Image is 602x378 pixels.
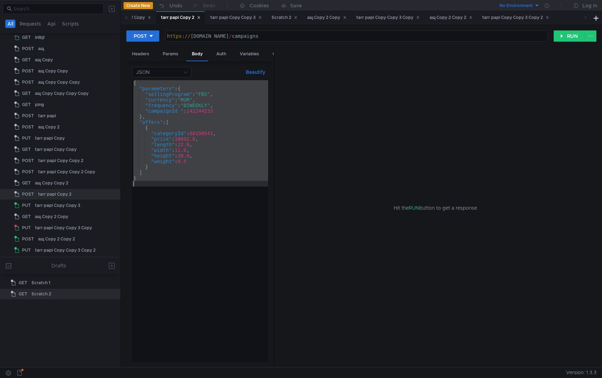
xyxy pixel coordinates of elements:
span: POST [22,77,34,87]
div: ащ Copy Copy Copy Copy [35,88,89,99]
div: ащ Copy 2 Copy [307,14,347,21]
button: RUN [554,30,585,42]
span: GET [22,178,31,188]
span: POST [22,155,34,166]
span: GET [22,88,31,99]
div: ащ Copy Copy [38,66,68,76]
div: No Environment [499,2,533,9]
div: lnlbjl [35,32,44,43]
div: ащ Copy Copy Copy [38,77,80,87]
div: tarr papi Copy Copy 3 Copy [356,14,420,21]
div: Cookies [250,1,269,10]
span: POST [22,66,34,76]
button: Scripts [60,20,81,28]
div: Log In [582,1,597,10]
div: Scratch 2 [31,289,51,299]
span: POST [22,167,34,177]
div: ащ Copy 2 Copy [35,211,68,222]
div: Auth [211,48,232,61]
button: Undo [153,0,187,11]
span: PUT [22,200,31,211]
div: Other [267,48,290,61]
div: Undo [169,1,182,10]
button: Redo [187,0,220,11]
span: RUN [409,205,419,211]
div: tarr papi Copy Copy [35,144,77,155]
span: GET [22,55,31,65]
span: Hit the button to get a response [394,204,477,212]
div: Drafts [51,261,66,270]
div: tarr papi Copy 2 [38,189,71,199]
div: ащ Copy 2 [38,122,59,132]
input: Search... [13,5,99,13]
span: PUT [22,133,31,143]
button: POST [126,30,159,42]
div: ащ Copy [35,55,53,65]
button: Api [45,20,58,28]
div: tarr papi Copy Copy 3 Copy 2 [35,245,96,255]
button: Create New [124,2,153,9]
div: tarr papi Copy Copy 3 Copy 2 [482,14,549,21]
div: tarr papi Copy 2 [161,14,201,21]
span: Version: 1.3.3 [566,367,596,378]
div: ащ Copy 2 Copy 2 [429,14,472,21]
div: ащ Copy 2 Copy 2 [38,234,75,244]
span: GET [22,99,31,110]
div: Redo [203,1,215,10]
span: GET [22,32,31,43]
div: ping [35,99,44,110]
div: Variables [234,48,265,61]
div: tarr papi Copy Copy 2 Copy [38,167,95,177]
div: tarr papi Copy [35,133,65,143]
span: POST [22,189,34,199]
div: Scratch 1 [31,278,50,288]
span: POST [22,43,34,54]
div: tarr papi Copy Copy 3 [35,200,80,211]
span: GET [22,144,31,155]
div: POST [134,32,147,40]
div: Scratch 2 [272,14,297,21]
div: tarr papi Copy Copy 3 Copy [35,223,92,233]
div: Params [157,48,184,61]
span: POST [22,111,34,121]
div: Save [290,3,302,8]
span: PUT [22,223,31,233]
span: PUT [22,245,31,255]
span: GET [19,289,27,299]
span: GET [19,278,27,288]
button: Requests [17,20,43,28]
div: tarr papi Copy Copy 2 [38,155,83,166]
button: All [5,20,15,28]
div: ащ Copy Copy 2 [35,178,68,188]
span: POST [22,234,34,244]
div: tarr papi [38,111,56,121]
span: POST [22,122,34,132]
div: tarr papi Copy Copy 3 [210,14,262,21]
div: Body [186,48,208,61]
span: GET [22,211,31,222]
div: ащ [38,43,44,54]
div: Headers [126,48,155,61]
button: Beautify [243,68,268,76]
